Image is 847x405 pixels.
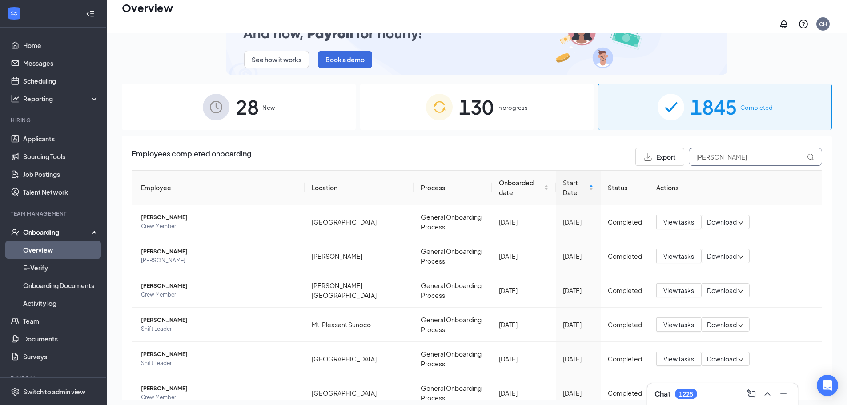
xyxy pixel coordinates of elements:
[707,320,737,329] span: Download
[499,388,549,398] div: [DATE]
[141,213,297,222] span: [PERSON_NAME]
[414,342,492,376] td: General Onboarding Process
[11,210,97,217] div: Team Management
[23,241,99,259] a: Overview
[499,320,549,329] div: [DATE]
[817,375,838,396] div: Open Intercom Messenger
[738,357,744,363] span: down
[141,384,297,393] span: [PERSON_NAME]
[23,148,99,165] a: Sourcing Tools
[11,228,20,237] svg: UserCheck
[414,239,492,273] td: General Onboarding Process
[499,217,549,227] div: [DATE]
[23,94,100,103] div: Reporting
[649,171,822,205] th: Actions
[707,217,737,227] span: Download
[744,387,759,401] button: ComposeMessage
[689,148,822,166] input: Search by Name, Job Posting, or Process
[746,389,757,399] svg: ComposeMessage
[11,387,20,396] svg: Settings
[776,387,791,401] button: Minimize
[23,294,99,312] a: Activity log
[690,92,737,122] span: 1845
[141,316,297,325] span: [PERSON_NAME]
[738,288,744,294] span: down
[663,217,694,227] span: View tasks
[563,285,594,295] div: [DATE]
[656,352,701,366] button: View tasks
[707,354,737,364] span: Download
[459,92,494,122] span: 130
[11,374,97,382] div: Payroll
[11,94,20,103] svg: Analysis
[141,359,297,368] span: Shift Leader
[499,251,549,261] div: [DATE]
[738,254,744,260] span: down
[318,51,372,68] button: Book a demo
[305,171,414,205] th: Location
[656,152,676,162] span: Export
[656,317,701,332] button: View tasks
[414,205,492,239] td: General Onboarding Process
[819,20,827,28] div: CH
[244,51,309,68] button: See how it works
[779,19,789,29] svg: Notifications
[656,283,701,297] button: View tasks
[778,389,789,399] svg: Minimize
[23,312,99,330] a: Team
[499,285,549,295] div: [DATE]
[608,251,642,261] div: Completed
[738,220,744,226] span: down
[635,148,684,166] button: Export
[10,9,19,18] svg: WorkstreamLogo
[262,103,275,112] span: New
[141,256,297,265] span: [PERSON_NAME]
[563,320,594,329] div: [DATE]
[608,320,642,329] div: Completed
[141,247,297,256] span: [PERSON_NAME]
[563,217,594,227] div: [DATE]
[141,281,297,290] span: [PERSON_NAME]
[499,178,542,197] span: Onboarded date
[497,103,528,112] span: In progress
[608,388,642,398] div: Completed
[23,54,99,72] a: Messages
[23,165,99,183] a: Job Postings
[305,273,414,308] td: [PERSON_NAME]. [GEOGRAPHIC_DATA]
[663,285,694,295] span: View tasks
[414,308,492,342] td: General Onboarding Process
[23,387,85,396] div: Switch to admin view
[141,350,297,359] span: [PERSON_NAME]
[23,228,92,237] div: Onboarding
[563,354,594,364] div: [DATE]
[492,171,556,205] th: Onboarded date
[499,354,549,364] div: [DATE]
[707,252,737,261] span: Download
[740,103,773,112] span: Completed
[707,286,737,295] span: Download
[141,222,297,231] span: Crew Member
[23,36,99,54] a: Home
[141,325,297,333] span: Shift Leader
[226,4,727,75] img: payroll-small.gif
[563,251,594,261] div: [DATE]
[563,178,587,197] span: Start Date
[23,259,99,277] a: E-Verify
[132,148,251,166] span: Employees completed onboarding
[414,171,492,205] th: Process
[563,388,594,398] div: [DATE]
[23,277,99,294] a: Onboarding Documents
[679,390,693,398] div: 1225
[305,239,414,273] td: [PERSON_NAME]
[23,330,99,348] a: Documents
[738,322,744,329] span: down
[654,389,670,399] h3: Chat
[86,9,95,18] svg: Collapse
[305,205,414,239] td: [GEOGRAPHIC_DATA]
[305,308,414,342] td: Mt. Pleasant Sunoco
[236,92,259,122] span: 28
[760,387,775,401] button: ChevronUp
[656,249,701,263] button: View tasks
[23,183,99,201] a: Talent Network
[414,273,492,308] td: General Onboarding Process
